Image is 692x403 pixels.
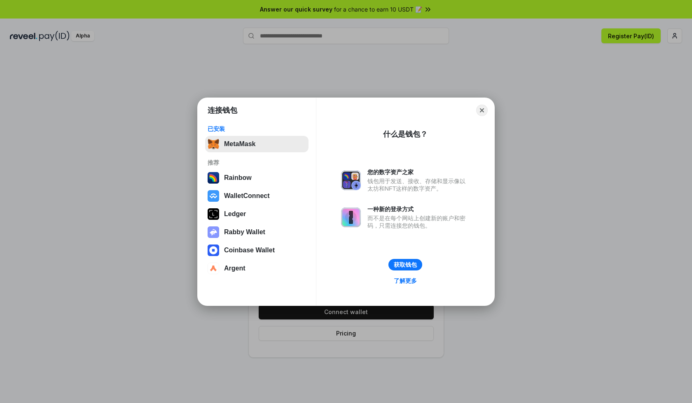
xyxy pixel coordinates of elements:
[205,224,309,240] button: Rabby Wallet
[224,210,246,218] div: Ledger
[208,105,237,115] h1: 连接钱包
[205,242,309,259] button: Coinbase Wallet
[208,226,219,238] img: svg+xml,%3Csvg%20xmlns%3D%22http%3A%2F%2Fwww.w3.org%2F2000%2Fsvg%22%20fill%3D%22none%22%20viewBox...
[205,206,309,222] button: Ledger
[341,207,361,227] img: svg+xml,%3Csvg%20xmlns%3D%22http%3A%2F%2Fwww.w3.org%2F2000%2Fsvg%22%20fill%3D%22none%22%20viewBox...
[388,259,422,270] button: 获取钱包
[208,172,219,184] img: svg+xml,%3Csvg%20width%3D%22120%22%20height%3D%22120%22%20viewBox%3D%220%200%20120%20120%22%20fil...
[224,174,252,182] div: Rainbow
[205,136,309,152] button: MetaMask
[383,129,428,139] div: 什么是钱包？
[208,125,306,133] div: 已安装
[224,247,275,254] div: Coinbase Wallet
[224,140,255,148] div: MetaMask
[224,265,245,272] div: Argent
[367,205,470,213] div: 一种新的登录方式
[205,260,309,277] button: Argent
[208,208,219,220] img: svg+xml,%3Csvg%20xmlns%3D%22http%3A%2F%2Fwww.w3.org%2F2000%2Fsvg%22%20width%3D%2228%22%20height%3...
[208,159,306,166] div: 推荐
[208,190,219,202] img: svg+xml,%3Csvg%20width%3D%2228%22%20height%3D%2228%22%20viewBox%3D%220%200%2028%2028%22%20fill%3D...
[224,228,265,236] div: Rabby Wallet
[389,275,422,286] a: 了解更多
[208,263,219,274] img: svg+xml,%3Csvg%20width%3D%2228%22%20height%3D%2228%22%20viewBox%3D%220%200%2028%2028%22%20fill%3D...
[205,188,309,204] button: WalletConnect
[224,192,270,200] div: WalletConnect
[367,177,470,192] div: 钱包用于发送、接收、存储和显示像以太坊和NFT这样的数字资产。
[394,261,417,268] div: 获取钱包
[394,277,417,284] div: 了解更多
[208,138,219,150] img: svg+xml,%3Csvg%20fill%3D%22none%22%20height%3D%2233%22%20viewBox%3D%220%200%2035%2033%22%20width%...
[205,170,309,186] button: Rainbow
[367,168,470,176] div: 您的数字资产之家
[367,214,470,229] div: 而不是在每个网站上创建新的账户和密码，只需连接您的钱包。
[208,245,219,256] img: svg+xml,%3Csvg%20width%3D%2228%22%20height%3D%2228%22%20viewBox%3D%220%200%2028%2028%22%20fill%3D...
[341,170,361,190] img: svg+xml,%3Csvg%20xmlns%3D%22http%3A%2F%2Fwww.w3.org%2F2000%2Fsvg%22%20fill%3D%22none%22%20viewBox...
[476,105,488,116] button: Close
